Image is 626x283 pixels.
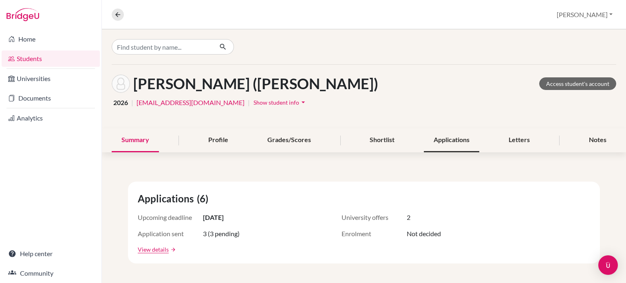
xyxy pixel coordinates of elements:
[198,128,238,152] div: Profile
[360,128,404,152] div: Shortlist
[299,98,307,106] i: arrow_drop_down
[407,229,441,239] span: Not decided
[203,229,240,239] span: 3 (3 pending)
[424,128,479,152] div: Applications
[2,110,100,126] a: Analytics
[2,90,100,106] a: Documents
[2,265,100,281] a: Community
[112,75,130,93] img: HanGyeol (Alex) Kim's avatar
[203,213,224,222] span: [DATE]
[113,98,128,107] span: 2026
[248,98,250,107] span: |
[2,31,100,47] a: Home
[407,213,410,222] span: 2
[253,99,299,106] span: Show student info
[7,8,39,21] img: Bridge-U
[2,246,100,262] a: Help center
[253,96,308,109] button: Show student infoarrow_drop_down
[138,245,169,254] a: View details
[2,50,100,67] a: Students
[197,191,212,206] span: (6)
[138,191,197,206] span: Applications
[138,213,203,222] span: Upcoming deadline
[169,247,176,252] a: arrow_forward
[579,128,616,152] div: Notes
[112,128,159,152] div: Summary
[2,70,100,87] a: Universities
[539,77,616,90] a: Access student's account
[342,229,407,239] span: Enrolment
[138,229,203,239] span: Application sent
[131,98,133,107] span: |
[112,39,213,55] input: Find student by name...
[258,128,321,152] div: Grades/Scores
[137,98,245,107] a: [EMAIL_ADDRESS][DOMAIN_NAME]
[553,7,616,22] button: [PERSON_NAME]
[598,255,618,275] div: Open Intercom Messenger
[133,75,378,92] h1: [PERSON_NAME] ([PERSON_NAME])
[342,213,407,222] span: University offers
[499,128,540,152] div: Letters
